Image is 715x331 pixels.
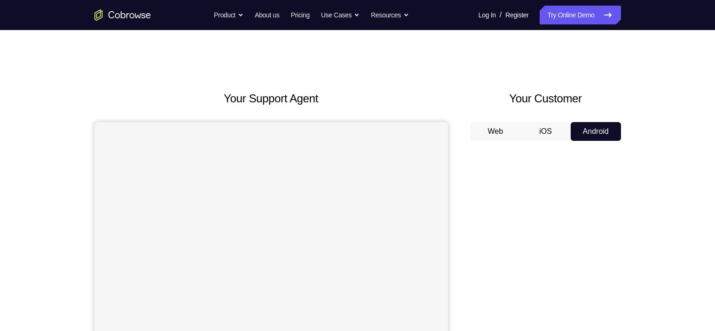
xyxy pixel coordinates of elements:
[520,122,571,141] button: iOS
[500,9,502,21] span: /
[479,6,496,24] a: Log In
[94,90,448,107] h2: Your Support Agent
[505,6,528,24] a: Register
[321,6,360,24] button: Use Cases
[94,9,151,21] a: Go to the home page
[214,6,244,24] button: Product
[291,6,309,24] a: Pricing
[255,6,279,24] a: About us
[471,122,521,141] button: Web
[471,90,621,107] h2: Your Customer
[571,122,621,141] button: Android
[371,6,409,24] button: Resources
[540,6,621,24] a: Try Online Demo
